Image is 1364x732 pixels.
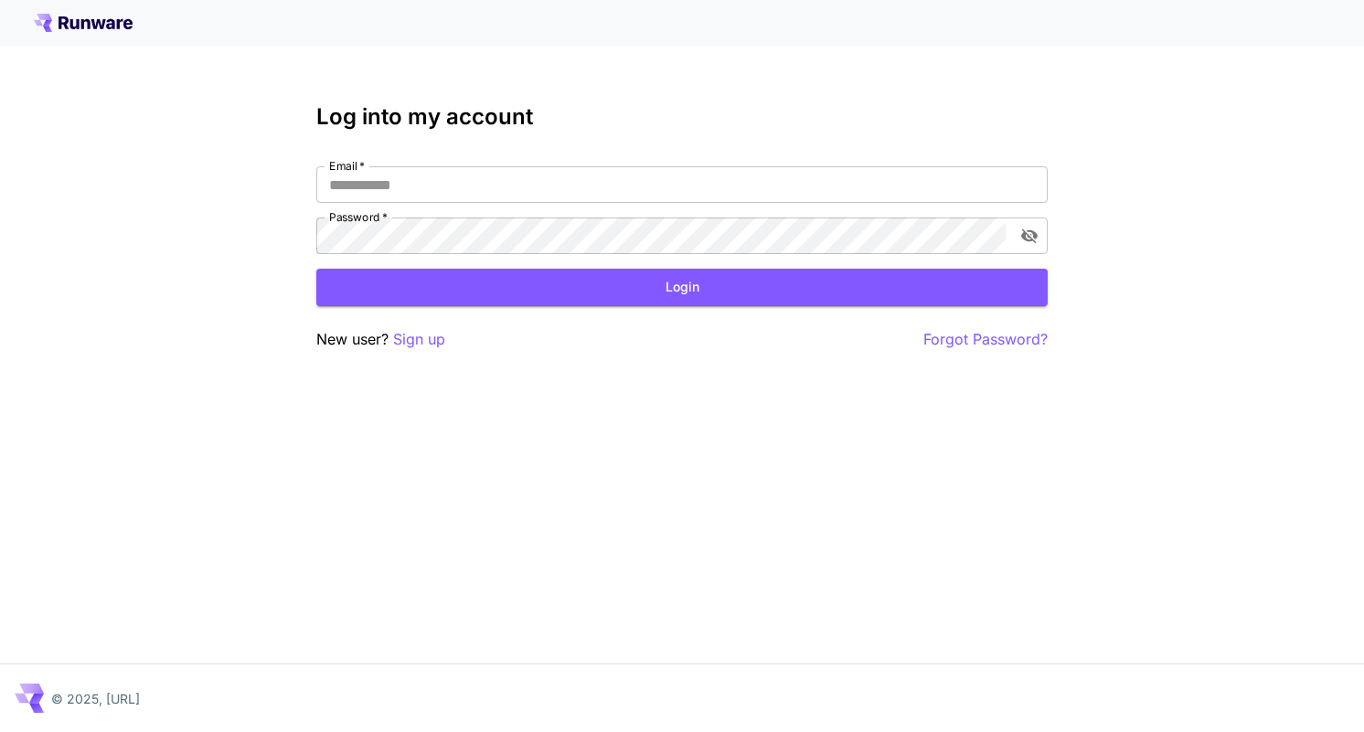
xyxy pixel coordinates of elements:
[316,328,445,351] p: New user?
[316,269,1048,306] button: Login
[329,158,365,174] label: Email
[393,328,445,351] button: Sign up
[923,328,1048,351] button: Forgot Password?
[51,689,140,708] p: © 2025, [URL]
[316,104,1048,130] h3: Log into my account
[329,209,388,225] label: Password
[1013,219,1046,252] button: toggle password visibility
